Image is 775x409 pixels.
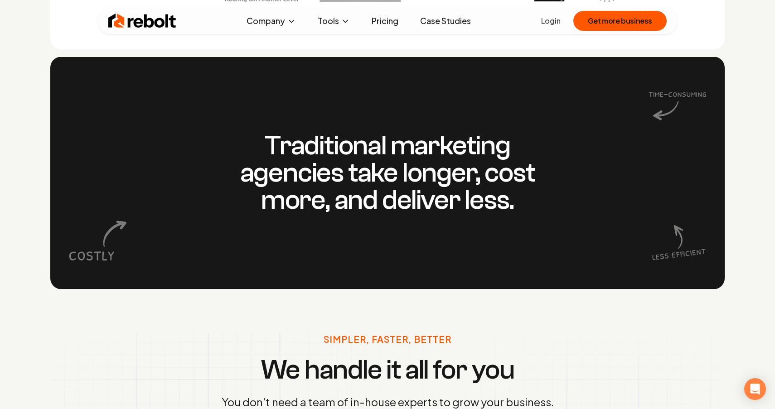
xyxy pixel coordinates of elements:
button: Company [239,12,303,30]
h3: We handle it all for you [261,356,514,384]
h3: Traditional marketing agencies take longer, cost more, and deliver less. [213,132,562,214]
p: Simpler, Faster, Better [324,333,451,345]
img: Rebolt Logo [108,12,176,30]
button: Get more business [573,11,667,31]
div: Open Intercom Messenger [744,378,766,400]
button: Tools [310,12,357,30]
a: Login [541,15,561,26]
a: Case Studies [413,12,478,30]
a: Pricing [364,12,406,30]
